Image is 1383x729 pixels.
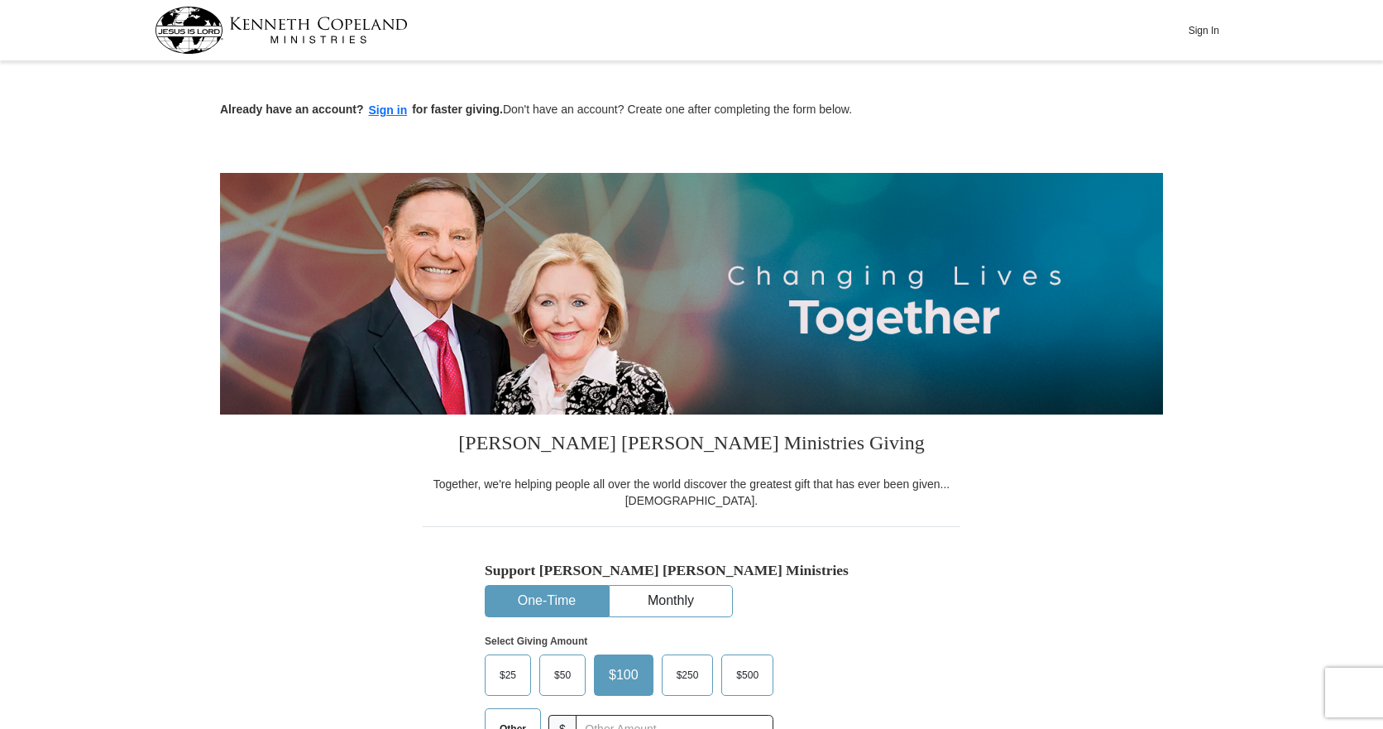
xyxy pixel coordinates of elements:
[485,562,898,579] h5: Support [PERSON_NAME] [PERSON_NAME] Ministries
[485,635,587,647] strong: Select Giving Amount
[728,663,767,688] span: $500
[601,663,647,688] span: $100
[155,7,408,54] img: kcm-header-logo.svg
[1179,17,1228,43] button: Sign In
[364,101,413,120] button: Sign in
[486,586,608,616] button: One-Time
[220,103,503,116] strong: Already have an account? for faster giving.
[546,663,579,688] span: $50
[491,663,524,688] span: $25
[668,663,707,688] span: $250
[423,476,960,509] div: Together, we're helping people all over the world discover the greatest gift that has ever been g...
[610,586,732,616] button: Monthly
[423,415,960,476] h3: [PERSON_NAME] [PERSON_NAME] Ministries Giving
[220,101,1163,120] p: Don't have an account? Create one after completing the form below.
